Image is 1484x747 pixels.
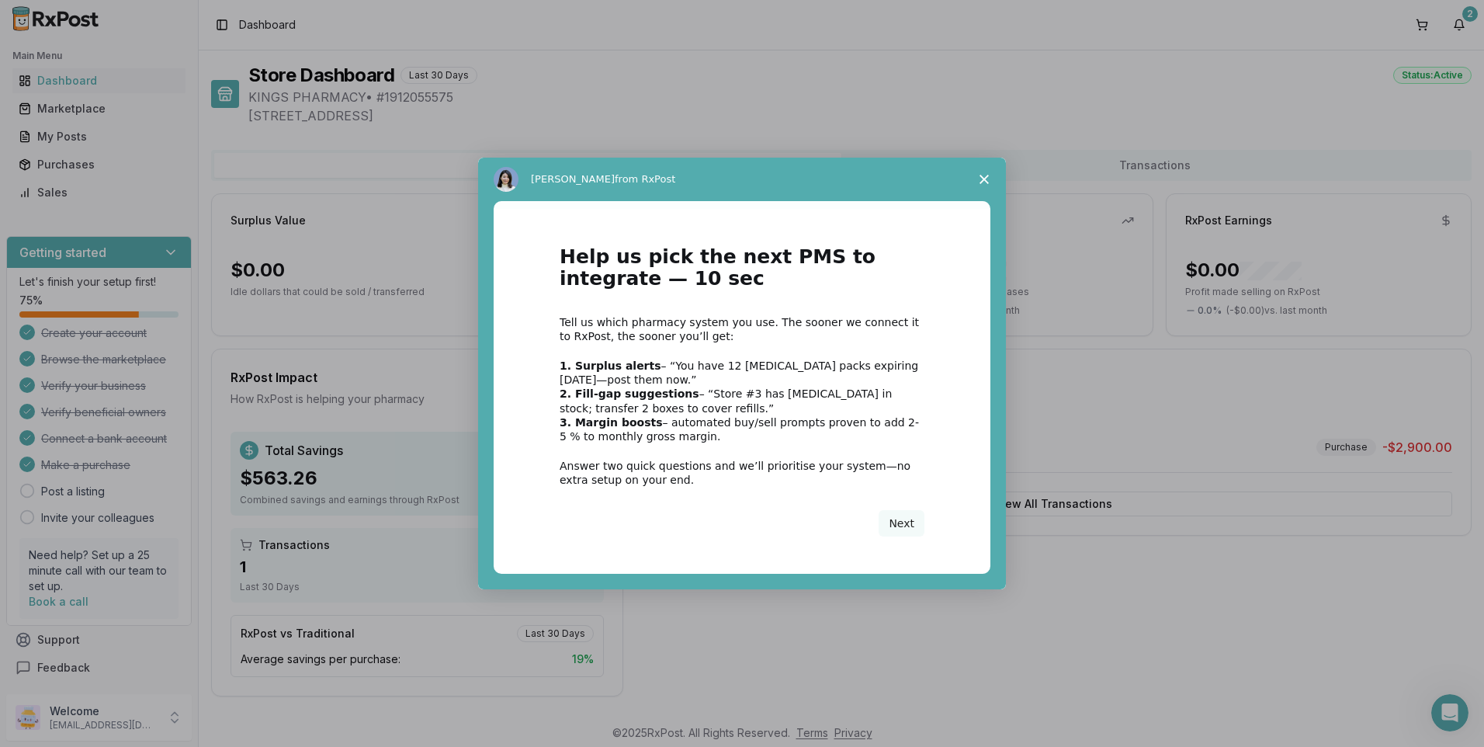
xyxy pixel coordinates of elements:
[879,510,924,537] button: Next
[962,158,1006,201] span: Close survey
[494,167,518,192] img: Profile image for Alice
[560,416,663,429] b: 3. Margin boosts
[560,360,661,372] b: 1. Surplus alerts
[560,387,924,415] div: – “Store #3 has [MEDICAL_DATA] in stock; transfer 2 boxes to cover refills.”
[560,387,699,400] b: 2. Fill-gap suggestions
[560,246,924,300] h1: Help us pick the next PMS to integrate — 10 sec
[560,415,924,443] div: – automated buy/sell prompts proven to add 2-5 % to monthly gross margin.
[615,173,675,185] span: from RxPost
[560,315,924,343] div: Tell us which pharmacy system you use. The sooner we connect it to RxPost, the sooner you’ll get:
[560,359,924,387] div: – “You have 12 [MEDICAL_DATA] packs expiring [DATE]—post them now.”
[531,173,615,185] span: [PERSON_NAME]
[560,459,924,487] div: Answer two quick questions and we’ll prioritise your system—no extra setup on your end.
